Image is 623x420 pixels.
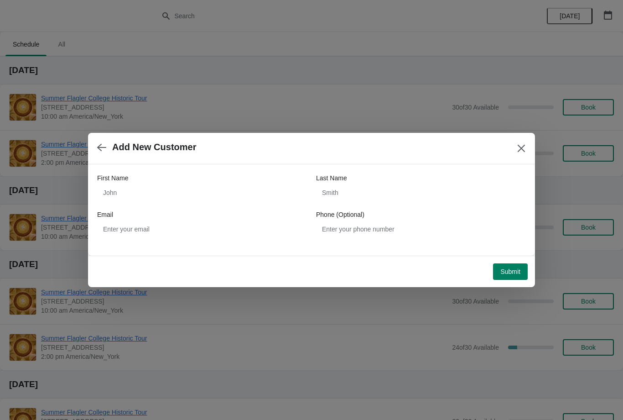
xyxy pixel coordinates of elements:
[316,184,526,201] input: Smith
[513,140,530,157] button: Close
[97,173,128,183] label: First Name
[500,268,520,275] span: Submit
[97,210,113,219] label: Email
[316,173,347,183] label: Last Name
[97,184,307,201] input: John
[112,142,196,152] h2: Add New Customer
[316,210,364,219] label: Phone (Optional)
[316,221,526,237] input: Enter your phone number
[493,263,528,280] button: Submit
[97,221,307,237] input: Enter your email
